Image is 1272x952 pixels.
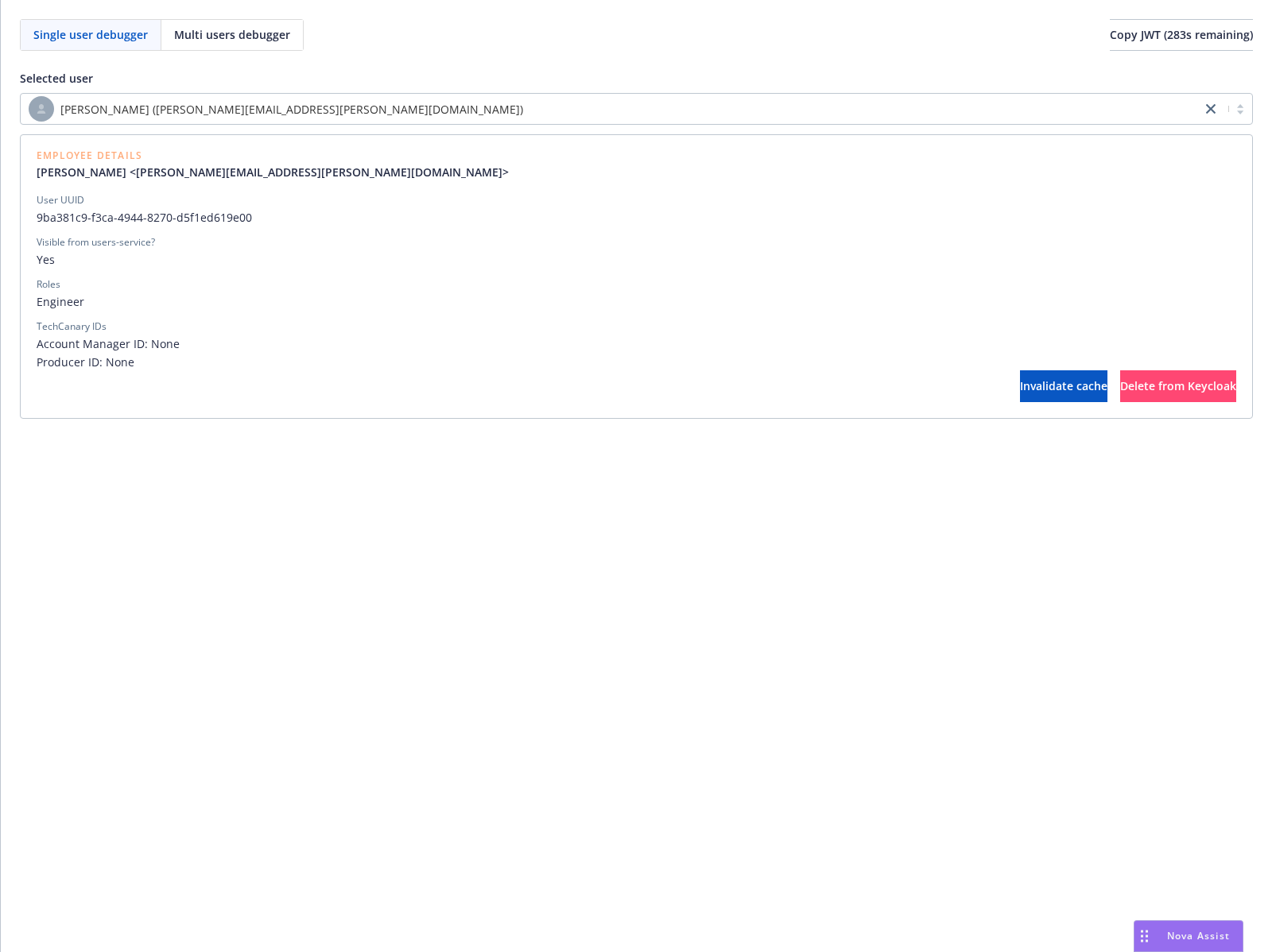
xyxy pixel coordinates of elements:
[1201,99,1220,118] a: close
[1120,378,1236,393] span: Delete from Keycloak
[33,26,148,43] span: Single user debugger
[1134,921,1154,951] div: Drag to move
[37,164,522,180] a: [PERSON_NAME] <[PERSON_NAME][EMAIL_ADDRESS][PERSON_NAME][DOMAIN_NAME]>
[1134,920,1243,952] button: Nova Assist
[37,277,60,292] div: Roles
[37,235,155,250] div: Visible from users-service?
[1167,929,1230,942] span: Nova Assist
[37,251,1236,268] span: Yes
[37,193,84,207] div: User UUID
[1020,378,1107,393] span: Invalidate cache
[1110,27,1253,42] span: Copy JWT ( 283 s remaining)
[20,71,93,86] span: Selected user
[1110,19,1253,51] button: Copy JWT (283s remaining)
[174,26,290,43] span: Multi users debugger
[1020,370,1107,402] button: Invalidate cache
[29,96,1193,122] span: [PERSON_NAME] ([PERSON_NAME][EMAIL_ADDRESS][PERSON_NAME][DOMAIN_NAME])
[60,101,523,118] span: [PERSON_NAME] ([PERSON_NAME][EMAIL_ADDRESS][PERSON_NAME][DOMAIN_NAME])
[37,335,1236,352] span: Account Manager ID: None
[1120,370,1236,402] button: Delete from Keycloak
[37,209,1236,226] span: 9ba381c9-f3ca-4944-8270-d5f1ed619e00
[37,151,522,161] span: Employee Details
[37,293,1236,310] span: Engineer
[37,319,107,334] div: TechCanary IDs
[37,354,1236,370] span: Producer ID: None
